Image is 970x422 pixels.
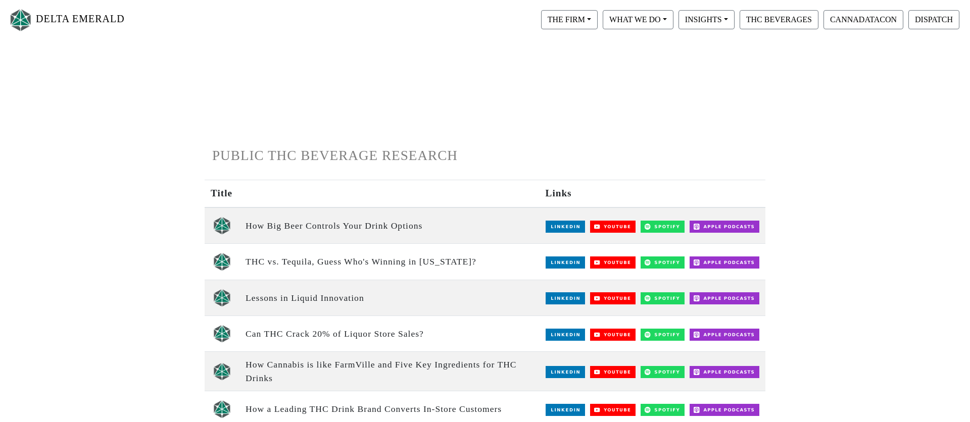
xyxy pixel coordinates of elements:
[8,4,125,36] a: DELTA EMERALD
[590,221,636,233] img: YouTube
[690,221,759,233] img: Apple Podcasts
[540,180,765,207] th: Links
[546,256,585,269] img: LinkedIn
[590,292,636,304] img: YouTube
[590,404,636,416] img: YouTube
[908,10,959,29] button: DISPATCH
[906,15,962,23] a: DISPATCH
[239,316,540,352] td: Can THC Crack 20% of Liquor Store Sales?
[690,256,759,269] img: Apple Podcasts
[546,329,585,341] img: LinkedIn
[213,400,231,418] img: unscripted logo
[590,256,636,269] img: YouTube
[213,362,231,381] img: unscripted logo
[678,10,735,29] button: INSIGHTS
[823,10,903,29] button: CANNADATACON
[641,292,685,304] img: Spotify
[213,217,231,235] img: unscripted logo
[641,256,685,269] img: Spotify
[546,292,585,304] img: LinkedIn
[8,7,33,33] img: Logo
[546,221,585,233] img: LinkedIn
[690,404,759,416] img: Apple Podcasts
[641,366,685,378] img: Spotify
[690,329,759,341] img: Apple Podcasts
[541,10,598,29] button: THE FIRM
[546,404,585,416] img: LinkedIn
[212,147,758,164] h1: PUBLIC THC BEVERAGE RESEARCH
[239,352,540,391] td: How Cannabis is like FarmVille and Five Key Ingredients for THC Drinks
[641,329,685,341] img: Spotify
[590,366,636,378] img: YouTube
[690,292,759,304] img: Apple Podcasts
[821,15,906,23] a: CANNADATACON
[213,325,231,343] img: unscripted logo
[213,289,231,307] img: unscripted logo
[740,10,818,29] button: THC BEVERAGES
[546,366,585,378] img: LinkedIn
[590,329,636,341] img: YouTube
[239,244,540,280] td: THC vs. Tequila, Guess Who's Winning in [US_STATE]?
[239,280,540,315] td: Lessons in Liquid Innovation
[641,221,685,233] img: Spotify
[641,404,685,416] img: Spotify
[690,366,759,378] img: Apple Podcasts
[737,15,821,23] a: THC BEVERAGES
[205,180,239,207] th: Title
[603,10,673,29] button: WHAT WE DO
[213,252,231,271] img: unscripted logo
[239,207,540,244] td: How Big Beer Controls Your Drink Options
